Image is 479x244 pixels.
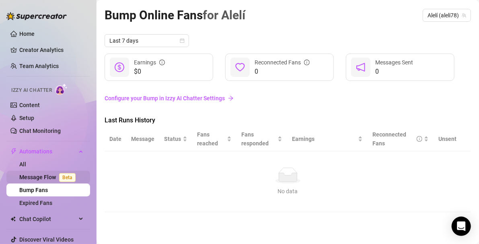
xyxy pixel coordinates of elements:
[417,136,422,142] span: info-circle
[255,67,310,77] span: 0
[19,31,35,37] a: Home
[236,127,287,151] th: Fans responded
[372,130,422,148] div: Reconnected Fans
[434,127,461,151] th: Unsent
[59,173,76,182] span: Beta
[164,134,181,143] span: Status
[228,95,234,101] span: arrow-right
[19,200,52,206] a: Expired Fans
[375,67,413,77] span: 0
[255,58,310,67] div: Reconnected Fans
[375,59,413,66] span: Messages Sent
[19,63,59,69] a: Team Analytics
[304,60,310,65] span: info-circle
[115,62,124,72] span: dollar
[287,127,368,151] th: Earnings
[10,216,16,222] img: Chat Copilot
[292,134,356,143] span: Earnings
[19,213,76,225] span: Chat Copilot
[19,43,84,56] a: Creator Analytics
[19,145,76,158] span: Automations
[197,130,225,148] span: Fans reached
[105,6,245,25] article: Bump Online Fans
[19,161,26,167] a: All
[134,67,165,77] span: $0
[6,12,67,20] img: logo-BBDzfeDw.svg
[235,62,245,72] span: heart
[19,236,74,243] a: Discover Viral Videos
[10,148,17,155] span: thunderbolt
[180,38,185,43] span: calendar
[192,127,236,151] th: Fans reached
[134,58,165,67] div: Earnings
[55,83,68,95] img: AI Chatter
[105,116,240,125] span: Last Runs History
[19,128,61,134] a: Chat Monitoring
[113,187,463,196] div: No data
[105,94,471,103] a: Configure your Bump in Izzy AI Chatter Settings
[159,60,165,65] span: info-circle
[462,13,467,18] span: team
[105,127,126,151] th: Date
[241,130,276,148] span: Fans responded
[452,217,471,236] div: Open Intercom Messenger
[105,91,471,106] a: Configure your Bump in Izzy AI Chatter Settingsarrow-right
[126,127,159,151] th: Message
[19,174,79,180] a: Message FlowBeta
[203,8,245,22] span: for Alelí
[428,9,466,21] span: Alelí (aleli78)
[356,62,366,72] span: notification
[19,115,34,121] a: Setup
[159,127,192,151] th: Status
[11,87,52,94] span: Izzy AI Chatter
[19,187,48,193] a: Bump Fans
[19,102,40,108] a: Content
[109,35,184,47] span: Last 7 days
